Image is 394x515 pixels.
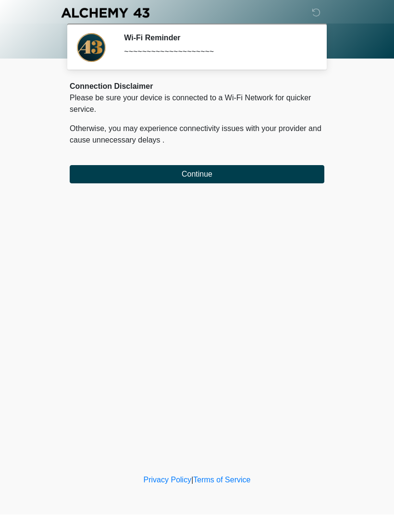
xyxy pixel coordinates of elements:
div: Connection Disclaimer [70,81,324,93]
img: Agent Avatar [77,34,106,62]
img: Alchemy 43 Logo [60,7,150,19]
p: Otherwise, you may experience connectivity issues with your provider and cause unnecessary delays . [70,123,324,146]
a: | [191,476,193,484]
div: ~~~~~~~~~~~~~~~~~~~~ [124,47,310,58]
h2: Wi-Fi Reminder [124,34,310,43]
a: Terms of Service [193,476,250,484]
button: Continue [70,166,324,184]
a: Privacy Policy [144,476,192,484]
p: Please be sure your device is connected to a Wi-Fi Network for quicker service. [70,93,324,116]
